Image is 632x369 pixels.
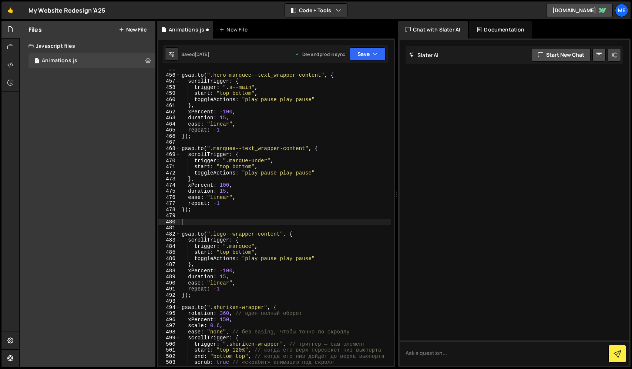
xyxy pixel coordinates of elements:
[158,274,180,280] div: 489
[28,26,42,34] h2: Files
[158,347,180,353] div: 501
[409,51,439,59] h2: Slater AI
[219,26,250,33] div: New File
[158,219,180,225] div: 480
[158,262,180,268] div: 487
[158,323,180,329] div: 497
[158,152,180,158] div: 469
[158,176,180,182] div: 473
[158,182,180,189] div: 474
[158,115,180,121] div: 463
[1,1,20,19] a: 🤙
[158,146,180,152] div: 468
[158,84,180,91] div: 458
[158,249,180,256] div: 485
[158,78,180,84] div: 457
[158,310,180,317] div: 495
[158,133,180,140] div: 466
[158,213,180,219] div: 479
[158,207,180,213] div: 478
[42,57,77,64] div: Animations.js
[158,103,180,109] div: 461
[195,51,209,57] div: [DATE]
[158,195,180,201] div: 476
[158,109,180,115] div: 462
[158,335,180,341] div: 499
[158,231,180,237] div: 482
[35,59,39,64] span: 1
[158,139,180,146] div: 467
[158,121,180,127] div: 464
[158,305,180,311] div: 494
[158,359,180,366] div: 503
[398,21,468,39] div: Chat with Slater AI
[158,292,180,299] div: 492
[158,280,180,286] div: 490
[469,21,532,39] div: Documentation
[158,353,180,360] div: 502
[158,170,180,176] div: 472
[295,51,345,57] div: Dev and prod in sync
[158,256,180,262] div: 486
[28,53,155,68] div: 14728/38172.js
[158,237,180,243] div: 483
[158,90,180,97] div: 459
[158,164,180,170] div: 471
[158,200,180,207] div: 477
[158,127,180,133] div: 465
[169,26,204,33] div: Animations.js
[20,39,155,53] div: Javascript files
[350,47,386,61] button: Save
[158,188,180,195] div: 475
[158,72,180,79] div: 456
[181,51,209,57] div: Saved
[158,97,180,103] div: 460
[158,225,180,231] div: 481
[158,286,180,292] div: 491
[158,298,180,305] div: 493
[158,158,180,164] div: 470
[546,4,613,17] a: [DOMAIN_NAME]
[532,48,591,61] button: Start new chat
[285,4,347,17] button: Code + Tools
[158,243,180,250] div: 484
[119,27,147,33] button: New File
[158,268,180,274] div: 488
[615,4,628,17] a: Me
[158,329,180,335] div: 498
[158,317,180,323] div: 496
[158,341,180,348] div: 500
[28,6,105,15] div: My Website Redesign 'A25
